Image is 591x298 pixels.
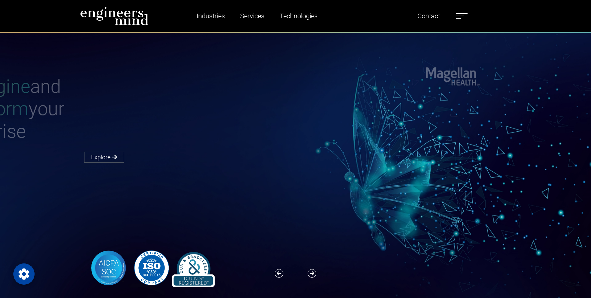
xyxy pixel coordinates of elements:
a: Explore [84,152,124,163]
img: logo [80,7,149,25]
h1: and your Enterprise [84,75,296,143]
span: Transform [84,98,170,120]
a: Contact [415,8,443,24]
img: banner-logo [84,249,218,287]
span: Reimagine [84,75,171,97]
a: Technologies [277,8,320,24]
a: Services [237,8,267,24]
a: Industries [194,8,227,24]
